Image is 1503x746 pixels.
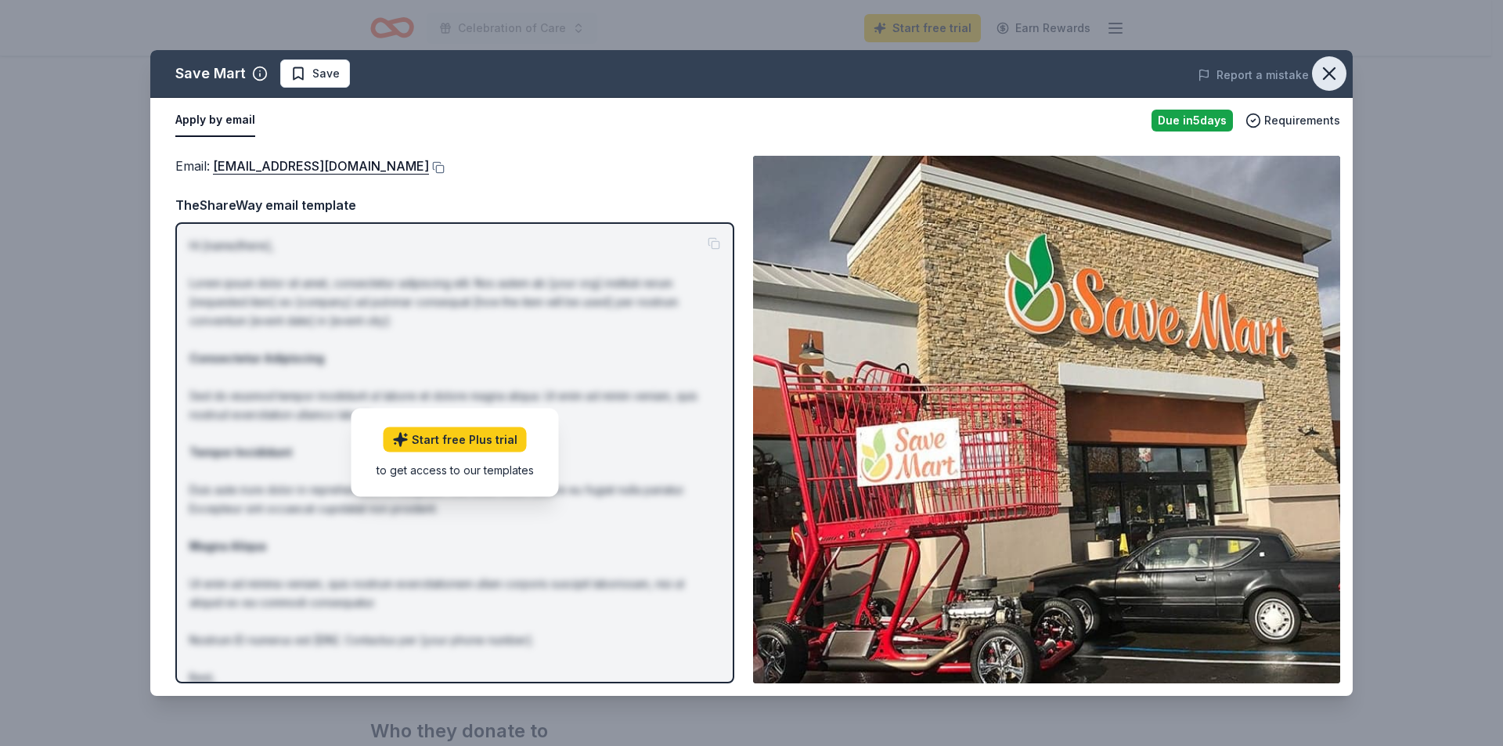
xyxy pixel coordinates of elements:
div: Due in 5 days [1152,110,1233,132]
button: Requirements [1245,111,1340,130]
strong: Magna Aliqua [189,539,266,553]
button: Report a mistake [1198,66,1309,85]
button: Save [280,59,350,88]
button: Apply by email [175,104,255,137]
strong: Tempor Incididunt [189,445,292,459]
img: Image for Save Mart [753,156,1340,683]
div: Save Mart [175,61,246,86]
span: Save [312,64,340,83]
div: to get access to our templates [377,462,534,478]
p: Hi [name/there], Lorem ipsum dolor sit amet, consectetur adipiscing elit. Nos autem ab [your org]... [189,236,720,706]
div: TheShareWay email template [175,195,734,215]
a: [EMAIL_ADDRESS][DOMAIN_NAME] [213,156,429,176]
span: Email : [175,158,429,174]
a: Start free Plus trial [384,427,527,452]
span: Requirements [1264,111,1340,130]
strong: Consectetur Adipiscing [189,351,324,365]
